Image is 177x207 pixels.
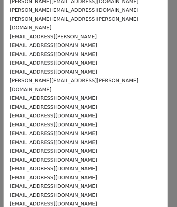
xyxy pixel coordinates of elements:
iframe: Chat Widget [138,169,177,207]
small: [EMAIL_ADDRESS][DOMAIN_NAME] [10,122,97,128]
small: [EMAIL_ADDRESS][DOMAIN_NAME] [10,95,97,101]
small: [EMAIL_ADDRESS][DOMAIN_NAME] [10,201,97,207]
small: [EMAIL_ADDRESS][DOMAIN_NAME] [10,42,97,48]
small: [EMAIL_ADDRESS][DOMAIN_NAME] [10,148,97,154]
small: [EMAIL_ADDRESS][DOMAIN_NAME] [10,192,97,198]
small: [EMAIL_ADDRESS][DOMAIN_NAME] [10,130,97,136]
small: [EMAIL_ADDRESS][DOMAIN_NAME] [10,69,97,75]
small: [EMAIL_ADDRESS][DOMAIN_NAME] [10,157,97,163]
small: [PERSON_NAME][EMAIL_ADDRESS][PERSON_NAME][DOMAIN_NAME] [10,77,138,92]
small: [EMAIL_ADDRESS][DOMAIN_NAME] [10,139,97,145]
small: [EMAIL_ADDRESS][DOMAIN_NAME] [10,175,97,180]
small: [EMAIL_ADDRESS][DOMAIN_NAME] [10,113,97,119]
small: [EMAIL_ADDRESS][DOMAIN_NAME] [10,104,97,110]
small: [PERSON_NAME][EMAIL_ADDRESS][DOMAIN_NAME] [10,7,139,13]
small: [EMAIL_ADDRESS][PERSON_NAME] [10,34,97,40]
small: [EMAIL_ADDRESS][DOMAIN_NAME] [10,51,97,57]
small: [EMAIL_ADDRESS][DOMAIN_NAME] [10,166,97,171]
small: [EMAIL_ADDRESS][DOMAIN_NAME] [10,60,97,66]
small: [EMAIL_ADDRESS][DOMAIN_NAME] [10,183,97,189]
small: [PERSON_NAME][EMAIL_ADDRESS][PERSON_NAME][DOMAIN_NAME] [10,16,138,31]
